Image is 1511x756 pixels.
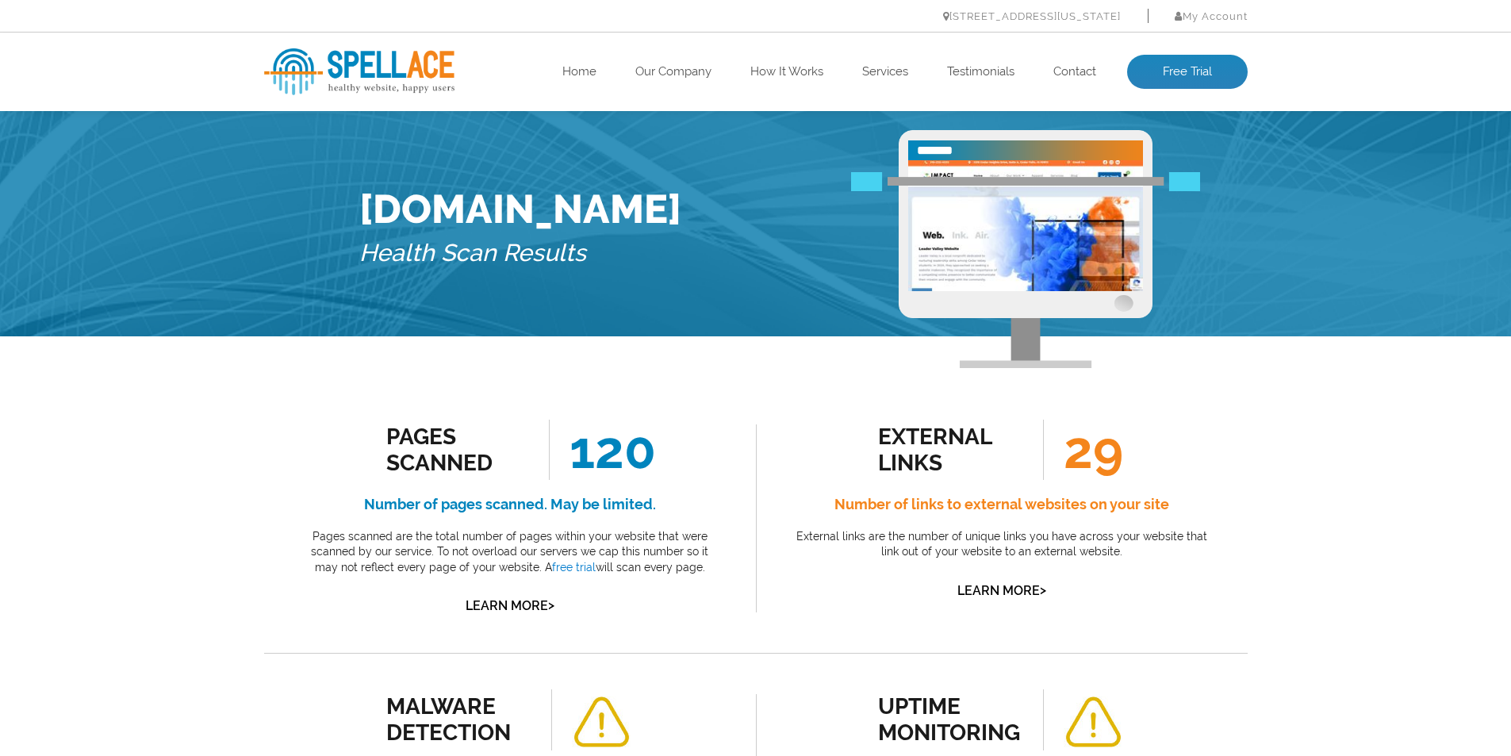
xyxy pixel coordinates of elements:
[386,693,530,746] div: malware detection
[549,420,656,480] span: 120
[1064,697,1122,748] img: alert
[300,492,720,517] h4: Number of pages scanned. May be limited.
[359,186,681,232] h1: [DOMAIN_NAME]
[792,529,1212,560] p: External links are the number of unique links you have across your website that link out of your ...
[878,424,1022,476] div: external links
[548,594,554,616] span: >
[957,583,1046,598] a: Learn More>
[359,232,681,274] h5: Health Scan Results
[466,598,554,613] a: Learn More>
[792,492,1212,517] h4: Number of links to external websites on your site
[552,561,596,574] a: free trial
[899,130,1152,368] img: Free Webiste Analysis
[851,259,1200,278] img: Free Webiste Analysis
[300,529,720,576] p: Pages scanned are the total number of pages within your website that were scanned by our service....
[878,693,1022,746] div: uptime monitoring
[1040,579,1046,601] span: >
[908,160,1143,291] img: Free Website Analysis
[1043,420,1123,480] span: 29
[386,424,530,476] div: Pages Scanned
[572,697,631,748] img: alert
